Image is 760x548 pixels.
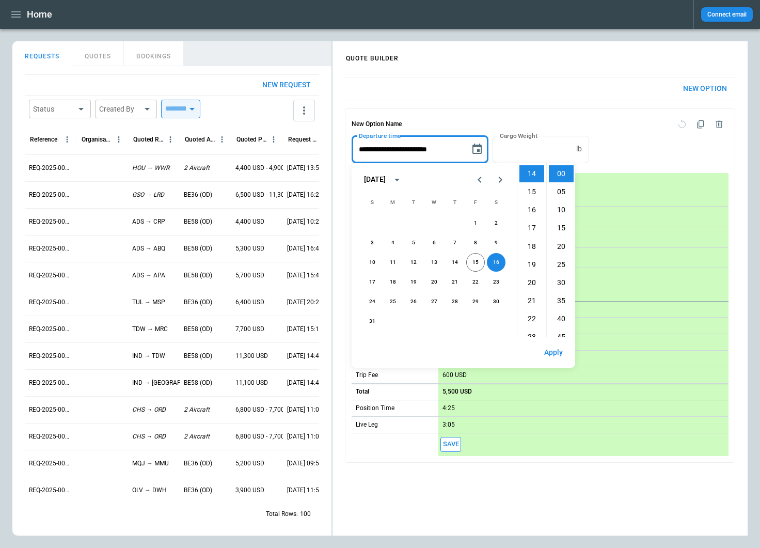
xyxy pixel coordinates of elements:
p: IND → TDW [132,352,165,361]
p: REQ-2025-000251 [29,191,72,199]
p: [DATE] 14:45 [287,352,323,361]
p: 5,300 USD [235,244,264,253]
p: REQ-2025-000250 [29,217,72,226]
button: 10 [363,253,382,272]
p: 11,100 USD [235,379,268,387]
li: 18 hours [519,238,544,255]
ul: Select minutes [546,163,575,337]
button: 7 [446,233,464,252]
h1: Home [27,8,52,21]
p: [DATE] 16:42 [287,244,323,253]
p: 2 Aircraft [184,164,210,173]
button: QUOTES [72,41,124,66]
button: Connect email [701,7,753,22]
p: CHS → ORD [132,405,166,414]
li: 25 minutes [549,256,574,273]
p: 4:25 [442,404,455,412]
button: 22 [466,273,485,291]
button: Quoted Aircraft column menu [215,133,229,146]
p: [DATE] 11:59 [287,486,323,495]
button: Save [440,437,461,452]
button: Organisation column menu [112,133,125,146]
p: TDW → MRC [132,325,168,334]
p: Total Rows: [266,510,298,519]
p: REQ-2025-000242 [29,432,72,441]
div: Organisation [82,136,112,143]
p: [DATE] 10:22 [287,217,323,226]
button: 6 [425,233,444,252]
span: Monday [384,192,402,213]
button: Next month [490,169,511,190]
p: lb [576,145,582,153]
button: 4 [384,233,402,252]
button: calendar view is open, switch to year view [389,171,405,188]
p: HOU → WWR [132,164,169,173]
button: 1 [466,214,485,232]
p: [DATE] 11:01 [287,405,323,414]
p: [DATE] 13:57 [287,164,323,173]
li: 21 hours [519,292,544,309]
div: Quoted Aircraft [185,136,215,143]
p: REQ-2025-000241 [29,459,72,468]
p: REQ-2025-000245 [29,352,72,361]
li: 35 minutes [549,292,574,309]
p: [DATE] 16:22 [287,191,323,199]
button: 9 [487,233,505,252]
button: New Option [675,77,735,100]
p: 6,800 USD - 7,700 USD [235,432,298,441]
button: 28 [446,292,464,311]
button: more [293,100,315,121]
button: New request [254,75,319,95]
p: 7,700 USD [235,325,264,334]
li: 15 minutes [549,220,574,237]
div: Quoted Route [133,136,164,143]
li: 30 minutes [549,274,574,291]
li: 23 hours [519,328,544,346]
button: 13 [425,253,444,272]
p: 2 Aircraft [184,432,210,441]
p: IND → [GEOGRAPHIC_DATA] [132,379,211,387]
p: REQ-2025-000244 [29,379,72,387]
button: 31 [363,312,382,331]
p: REQ-2025-000240 [29,486,72,495]
p: BE36 (OD) [184,486,212,495]
p: [DATE] 20:28 [287,298,323,307]
button: 19 [404,273,423,291]
button: 27 [425,292,444,311]
span: Tuesday [404,192,423,213]
p: REQ-2025-000248 [29,271,72,280]
button: Reference column menu [60,133,74,146]
li: 20 minutes [549,238,574,255]
li: 15 hours [519,183,544,200]
button: Choose date, selected date is Aug 16, 2025 [467,139,487,160]
button: Request Created At (UTC-05:00) column menu [319,133,332,146]
p: 5,500 USD [442,388,472,396]
p: [DATE] 15:13 [287,325,323,334]
p: 4,400 USD - 4,900 USD [235,164,298,173]
ul: Select hours [517,163,546,337]
p: MQJ → MMU [132,459,169,468]
p: 100 [300,510,311,519]
div: Quoted Price [236,136,267,143]
li: 5 minutes [549,183,574,200]
li: 0 minutes [549,165,574,182]
p: 3,900 USD [235,486,264,495]
button: 14 [446,253,464,272]
button: 8 [466,233,485,252]
div: Request Created At (UTC-05:00) [288,136,319,143]
p: OLV → DWH [132,486,167,495]
button: 18 [384,273,402,291]
li: 16 hours [519,201,544,218]
li: 10 minutes [549,201,574,218]
li: 17 hours [519,220,544,237]
p: 2 Aircraft [184,405,210,414]
p: REQ-2025-000247 [29,298,72,307]
p: 5,700 USD [235,271,264,280]
button: REQUESTS [12,41,72,66]
p: ADS → ABQ [132,244,165,253]
p: REQ-2025-000246 [29,325,72,334]
div: Status [33,104,74,114]
span: Saturday [487,192,505,213]
li: 22 hours [519,310,544,327]
p: BE58 (OD) [184,352,212,361]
